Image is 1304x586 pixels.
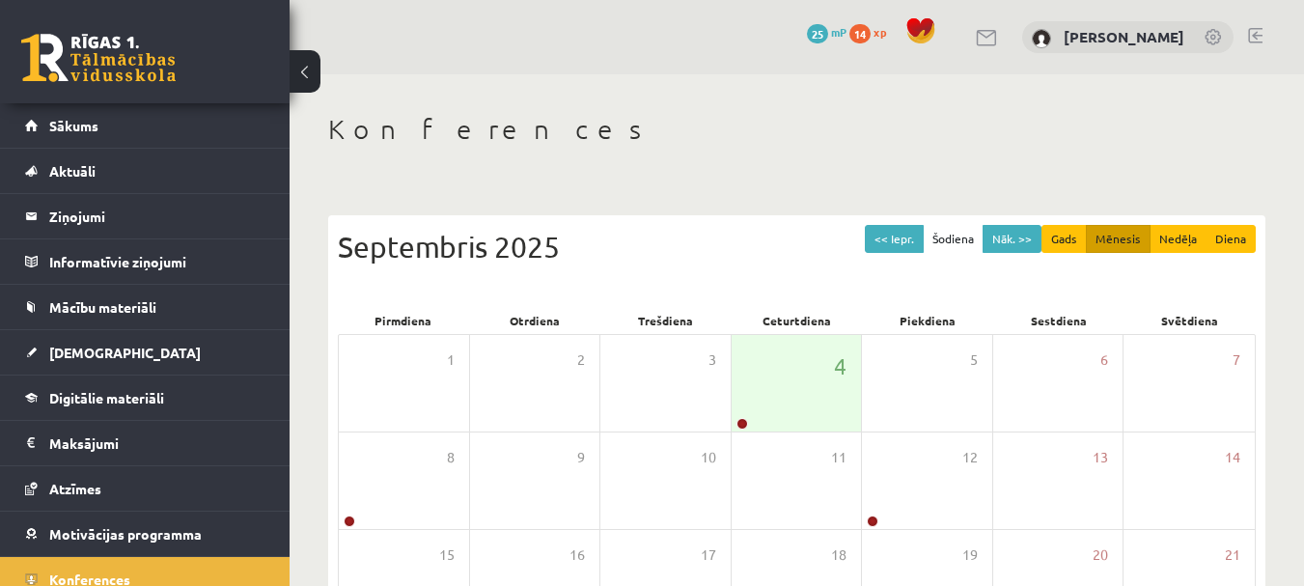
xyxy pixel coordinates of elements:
button: Mēnesis [1086,225,1151,253]
div: Trešdiena [600,307,732,334]
button: << Iepr. [865,225,924,253]
span: xp [874,24,886,40]
span: 14 [1225,447,1240,468]
span: 11 [831,447,846,468]
div: Pirmdiena [338,307,469,334]
legend: Ziņojumi [49,194,265,238]
span: 16 [569,544,585,566]
span: 17 [701,544,716,566]
span: 8 [447,447,455,468]
span: mP [831,24,846,40]
a: Digitālie materiāli [25,376,265,420]
span: 19 [962,544,978,566]
div: Septembris 2025 [338,225,1256,268]
a: Informatīvie ziņojumi [25,239,265,284]
span: 21 [1225,544,1240,566]
div: Piekdiena [862,307,993,334]
a: Maksājumi [25,421,265,465]
span: 13 [1093,447,1108,468]
div: Sestdiena [993,307,1124,334]
span: Motivācijas programma [49,525,202,543]
button: Šodiena [923,225,984,253]
h1: Konferences [328,113,1265,146]
a: 14 xp [849,24,896,40]
div: Otrdiena [469,307,600,334]
a: Motivācijas programma [25,512,265,556]
a: Atzīmes [25,466,265,511]
div: Ceturtdiena [732,307,863,334]
button: Nāk. >> [983,225,1041,253]
span: Aktuāli [49,162,96,180]
legend: Maksājumi [49,421,265,465]
span: 20 [1093,544,1108,566]
a: [PERSON_NAME] [1064,27,1184,46]
span: 1 [447,349,455,371]
img: Tatjana Kurenkova [1032,29,1051,48]
a: Rīgas 1. Tālmācības vidusskola [21,34,176,82]
span: 14 [849,24,871,43]
button: Gads [1041,225,1087,253]
span: 2 [577,349,585,371]
span: 10 [701,447,716,468]
span: 25 [807,24,828,43]
span: [DEMOGRAPHIC_DATA] [49,344,201,361]
div: Svētdiena [1124,307,1256,334]
button: Nedēļa [1150,225,1207,253]
span: Atzīmes [49,480,101,497]
span: 7 [1233,349,1240,371]
span: 3 [708,349,716,371]
a: Aktuāli [25,149,265,193]
span: 4 [834,349,846,382]
span: 9 [577,447,585,468]
a: Ziņojumi [25,194,265,238]
a: [DEMOGRAPHIC_DATA] [25,330,265,375]
span: 18 [831,544,846,566]
span: 15 [439,544,455,566]
span: Digitālie materiāli [49,389,164,406]
span: Mācību materiāli [49,298,156,316]
span: 12 [962,447,978,468]
legend: Informatīvie ziņojumi [49,239,265,284]
a: Sākums [25,103,265,148]
button: Diena [1206,225,1256,253]
a: Mācību materiāli [25,285,265,329]
a: 25 mP [807,24,846,40]
span: 5 [970,349,978,371]
span: 6 [1100,349,1108,371]
span: Sākums [49,117,98,134]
